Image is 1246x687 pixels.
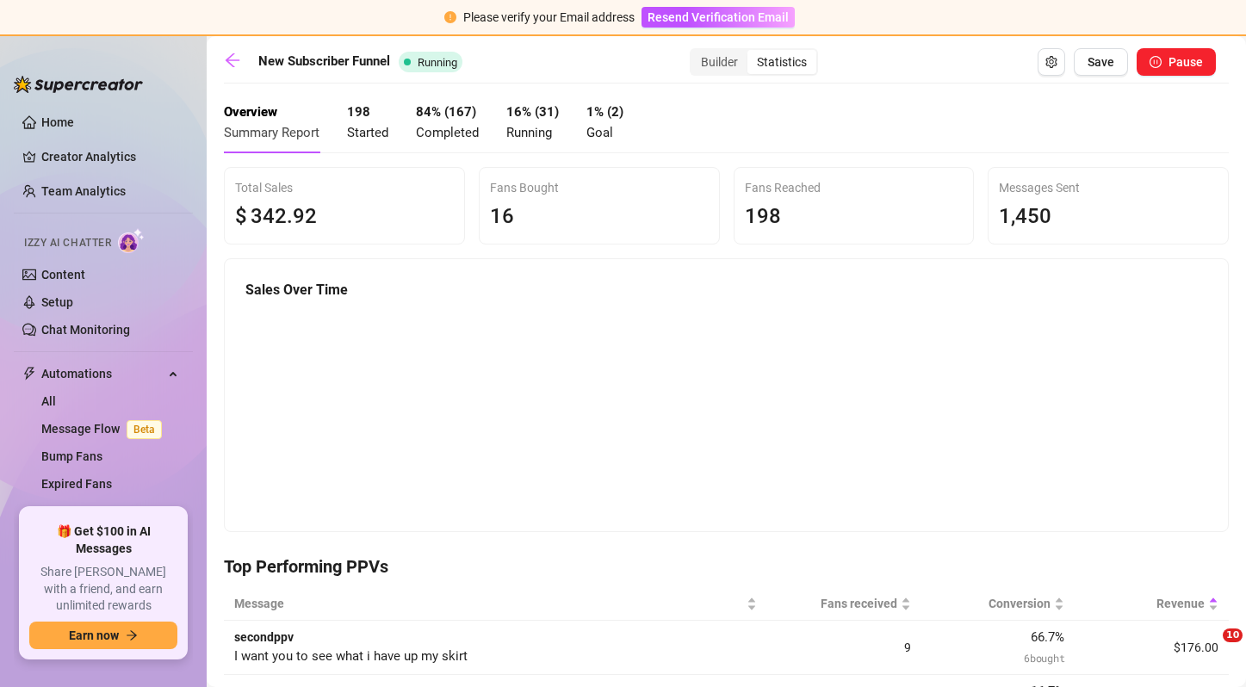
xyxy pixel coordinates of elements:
[258,53,390,69] strong: New Subscriber Funnel
[224,125,319,140] span: Summary Report
[224,104,277,120] strong: Overview
[41,477,112,491] a: Expired Fans
[235,201,247,233] span: $
[418,56,457,69] span: Running
[1075,621,1229,675] td: $176.00
[767,587,921,621] th: Fans received
[41,422,169,436] a: Message FlowBeta
[506,104,559,120] strong: 16 % ( 31 )
[416,104,476,120] strong: 84 % ( 167 )
[1038,48,1065,76] button: Open Exit Rules
[642,7,795,28] button: Resend Verification Email
[932,594,1051,613] span: Conversion
[224,554,1229,579] h4: Top Performing PPVs
[586,104,623,120] strong: 1% (2)
[463,8,635,27] div: Please verify your Email address
[490,178,709,197] div: Fans Bought
[29,564,177,615] span: Share [PERSON_NAME] with a friend, and earn unlimited rewards
[347,104,370,120] strong: 198
[41,268,85,282] a: Content
[1223,628,1243,642] span: 10
[22,367,36,381] span: thunderbolt
[416,125,479,140] span: Completed
[41,295,73,309] a: Setup
[245,280,1207,300] h5: Sales Over Time
[347,125,388,140] span: Started
[234,630,294,644] strong: secondppv
[41,184,126,198] a: Team Analytics
[1031,629,1064,645] span: 66.7 %
[41,394,56,408] a: All
[1150,56,1162,68] span: pause-circle
[251,204,287,228] span: 342
[767,621,921,675] td: 9
[224,587,767,621] th: Message
[690,48,818,76] div: segmented control
[287,204,317,228] span: .92
[1075,587,1229,621] th: Revenue
[126,629,138,641] span: arrow-right
[41,143,179,170] a: Creator Analytics
[24,235,111,251] span: Izzy AI Chatter
[1187,628,1229,670] iframe: Intercom live chat
[14,76,143,93] img: logo-BBDzfeDw.svg
[999,204,1051,228] span: 1,450
[1045,56,1057,68] span: setting
[1085,594,1205,613] span: Revenue
[41,323,130,337] a: Chat Monitoring
[506,125,552,140] span: Running
[921,587,1076,621] th: Conversion
[41,449,102,463] a: Bump Fans
[224,52,241,69] span: arrow-left
[234,594,743,613] span: Message
[69,628,119,642] span: Earn now
[648,10,789,24] span: Resend Verification Email
[41,360,164,387] span: Automations
[41,115,74,129] a: Home
[745,204,781,228] span: 198
[29,523,177,557] span: 🎁 Get $100 in AI Messages
[127,420,162,439] span: Beta
[118,228,145,253] img: AI Chatter
[747,50,816,74] div: Statistics
[1074,48,1128,76] button: Save Flow
[234,648,468,664] span: I want you to see what i have up my skirt
[444,11,456,23] span: exclamation-circle
[999,178,1218,197] div: Messages Sent
[1169,55,1203,69] span: Pause
[224,52,250,72] a: arrow-left
[235,178,454,197] div: Total Sales
[1088,55,1114,69] span: Save
[1024,651,1064,665] span: 6 bought
[29,622,177,649] button: Earn nowarrow-right
[1137,48,1216,76] button: Pause
[691,50,747,74] div: Builder
[490,204,514,228] span: 16
[586,125,613,140] span: Goal
[745,178,964,197] div: Fans Reached
[778,594,897,613] span: Fans received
